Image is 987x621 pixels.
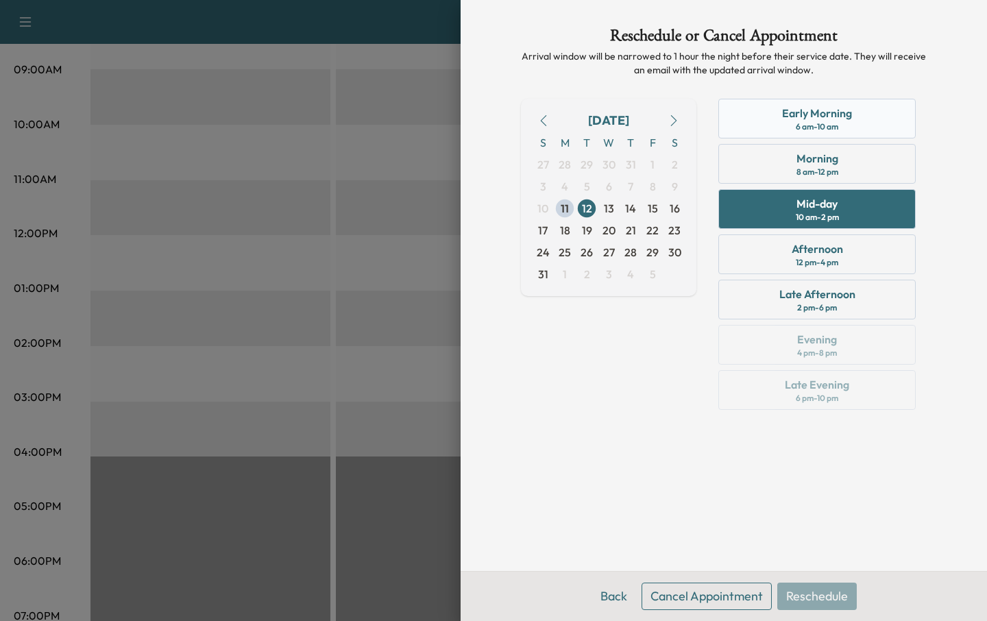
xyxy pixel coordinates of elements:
span: 23 [668,222,681,239]
div: Late Afternoon [779,286,855,302]
span: S [663,132,685,154]
span: T [576,132,598,154]
span: 1 [650,156,655,173]
span: 9 [672,178,678,195]
span: 28 [559,156,571,173]
div: Morning [796,150,838,167]
span: 26 [581,244,593,260]
div: Afternoon [792,241,843,257]
button: Back [592,583,636,610]
span: 18 [560,222,570,239]
span: F [642,132,663,154]
span: 31 [538,266,548,282]
span: 20 [602,222,616,239]
div: 8 am - 12 pm [796,167,838,178]
span: 2 [672,156,678,173]
div: Early Morning [782,105,852,121]
span: 5 [650,266,656,282]
h1: Reschedule or Cancel Appointment [521,27,927,49]
span: W [598,132,620,154]
p: Arrival window will be narrowed to 1 hour the night before their service date. They will receive ... [521,49,927,77]
span: 30 [602,156,616,173]
span: 25 [559,244,571,260]
span: T [620,132,642,154]
div: 12 pm - 4 pm [796,257,838,268]
span: 29 [581,156,593,173]
span: 12 [582,200,592,217]
div: [DATE] [588,111,629,130]
span: 16 [670,200,680,217]
span: S [532,132,554,154]
span: 1 [563,266,567,282]
span: 2 [584,266,590,282]
span: 3 [606,266,612,282]
span: 5 [584,178,590,195]
div: 10 am - 2 pm [796,212,839,223]
span: 14 [625,200,636,217]
span: 3 [540,178,546,195]
span: M [554,132,576,154]
span: 19 [582,222,592,239]
span: 13 [604,200,614,217]
span: 27 [537,156,549,173]
span: 7 [628,178,633,195]
span: 24 [537,244,550,260]
div: 6 am - 10 am [796,121,838,132]
div: 2 pm - 6 pm [797,302,837,313]
span: 6 [606,178,612,195]
span: 30 [668,244,681,260]
span: 22 [646,222,659,239]
span: 10 [537,200,548,217]
span: 21 [626,222,636,239]
span: 8 [650,178,656,195]
span: 31 [626,156,636,173]
span: 17 [538,222,548,239]
span: 15 [648,200,658,217]
div: Mid-day [796,195,838,212]
span: 4 [627,266,634,282]
span: 11 [561,200,569,217]
span: 4 [561,178,568,195]
button: Cancel Appointment [642,583,772,610]
span: 28 [624,244,637,260]
span: 29 [646,244,659,260]
span: 27 [603,244,615,260]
